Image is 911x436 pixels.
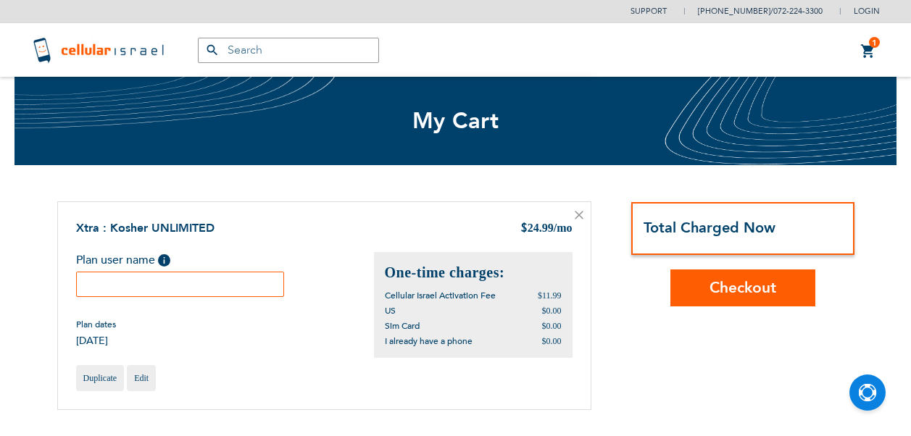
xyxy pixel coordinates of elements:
[76,220,215,236] a: Xtra : Kosher UNLIMITED
[542,336,562,346] span: $0.00
[554,222,573,234] span: /mo
[542,306,562,316] span: $0.00
[520,221,528,238] span: $
[683,1,823,22] li: /
[412,106,499,136] span: My Cart
[76,319,116,330] span: Plan dates
[127,365,156,391] a: Edit
[542,321,562,331] span: $0.00
[76,334,116,348] span: [DATE]
[860,43,876,60] a: 1
[520,220,573,238] div: 24.99
[198,38,379,63] input: Search
[872,37,877,49] span: 1
[670,269,815,306] button: Checkout
[134,373,149,383] span: Edit
[76,365,125,391] a: Duplicate
[385,263,562,282] h2: One-time charges:
[385,320,420,332] span: Sim Card
[385,290,496,301] span: Cellular Israel Activation Fee
[76,252,155,268] span: Plan user name
[385,335,473,347] span: I already have a phone
[854,6,880,17] span: Login
[158,254,170,267] span: Help
[631,6,667,17] a: Support
[83,373,117,383] span: Duplicate
[32,35,169,64] img: Cellular Israel
[698,6,770,17] a: [PHONE_NUMBER]
[385,305,396,316] span: US
[644,218,775,238] strong: Total Charged Now
[538,290,562,301] span: $11.99
[710,277,776,298] span: Checkout
[773,6,823,17] a: 072-224-3300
